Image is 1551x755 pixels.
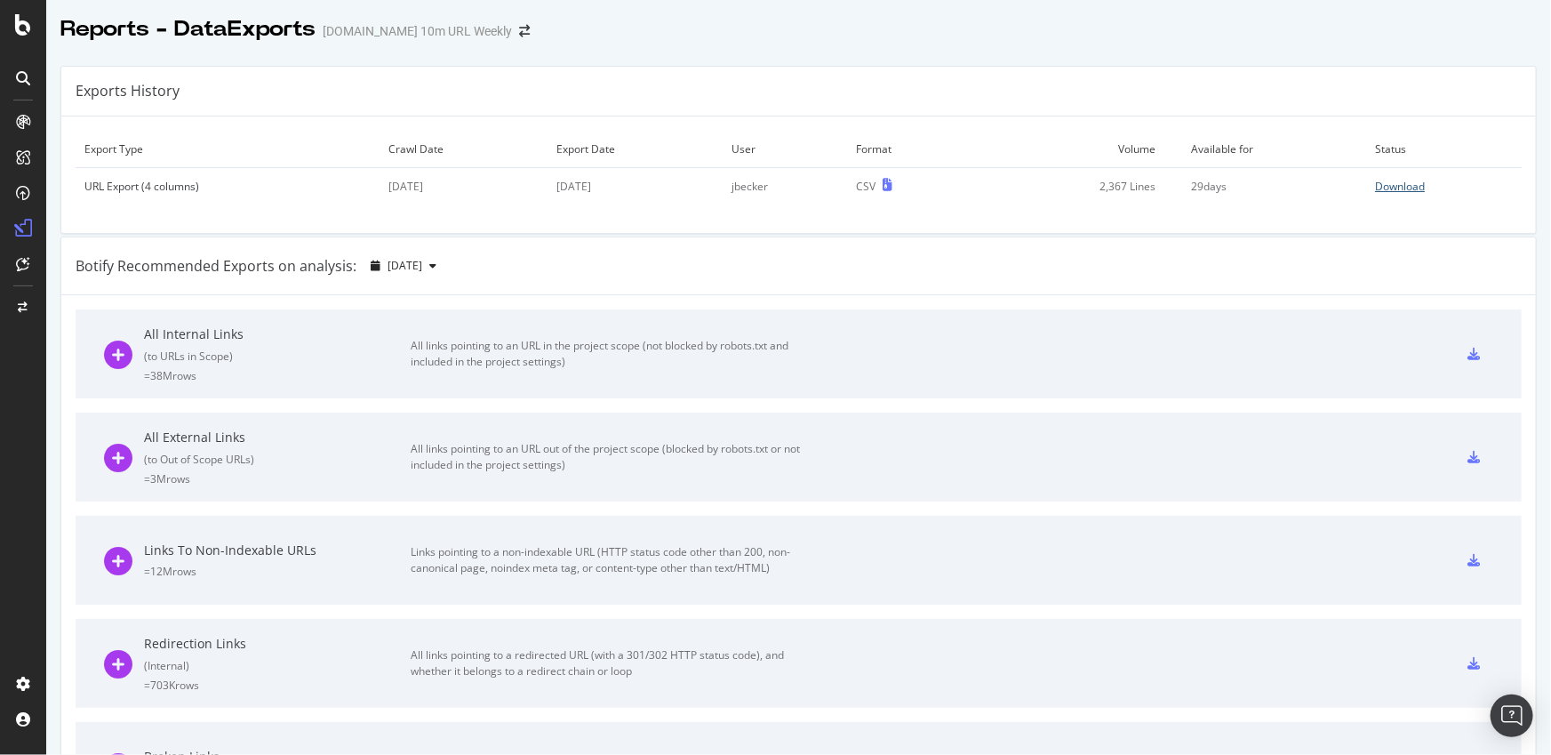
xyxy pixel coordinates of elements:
[1182,131,1366,168] td: Available for
[723,131,847,168] td: User
[144,635,411,653] div: Redirection Links
[144,542,411,559] div: Links To Non-Indexable URLs
[1467,657,1480,670] div: csv-export
[972,131,1183,168] td: Volume
[1467,348,1480,360] div: csv-export
[411,441,811,473] div: All links pointing to an URL out of the project scope (blocked by robots.txt or not included in t...
[411,338,811,370] div: All links pointing to an URL in the project scope (not blocked by robots.txt and included in the ...
[144,678,411,693] div: = 703K rows
[76,131,380,168] td: Export Type
[388,258,422,273] span: 2025 Aug. 11th
[144,368,411,383] div: = 38M rows
[323,22,512,40] div: [DOMAIN_NAME] 10m URL Weekly
[380,131,547,168] td: Crawl Date
[1375,179,1425,194] div: Download
[76,256,356,277] div: Botify Recommended Exports on analysis:
[1491,695,1533,737] div: Open Intercom Messenger
[1375,179,1513,194] a: Download
[1182,168,1366,205] td: 29 days
[60,14,316,44] div: Reports - DataExports
[1467,451,1480,463] div: csv-export
[144,564,411,579] div: = 12M rows
[144,429,411,446] div: All External Links
[972,168,1183,205] td: 2,367 Lines
[723,168,847,205] td: jbecker
[857,179,876,194] div: CSV
[380,168,547,205] td: [DATE]
[848,131,972,168] td: Format
[144,325,411,343] div: All Internal Links
[548,168,724,205] td: [DATE]
[144,349,411,364] div: ( to URLs in Scope )
[519,25,530,37] div: arrow-right-arrow-left
[411,647,811,679] div: All links pointing to a redirected URL (with a 301/302 HTTP status code), and whether it belongs ...
[144,658,411,673] div: ( Internal )
[411,544,811,576] div: Links pointing to a non-indexable URL (HTTP status code other than 200, non-canonical page, noind...
[84,179,371,194] div: URL Export (4 columns)
[144,471,411,486] div: = 3M rows
[1366,131,1522,168] td: Status
[144,452,411,467] div: ( to Out of Scope URLs )
[76,81,180,101] div: Exports History
[364,252,444,280] button: [DATE]
[1467,554,1480,566] div: csv-export
[548,131,724,168] td: Export Date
